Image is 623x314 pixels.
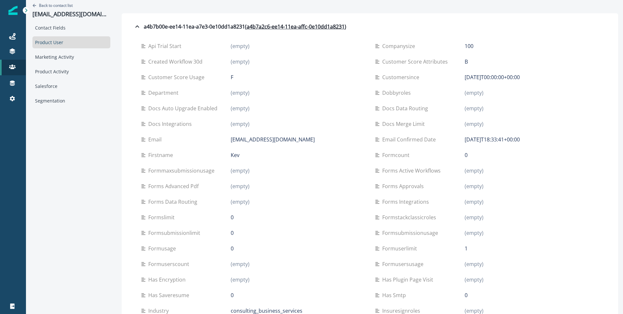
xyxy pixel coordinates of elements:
[465,58,468,66] p: B
[148,245,178,252] p: Formusage
[231,245,234,252] p: 0
[148,42,184,50] p: Api trial start
[382,120,427,128] p: Docs merge limit
[231,182,250,190] p: (empty)
[231,291,234,299] p: 0
[32,66,110,78] div: Product Activity
[148,89,181,97] p: Department
[231,73,233,81] p: F
[8,6,18,15] img: Inflection
[382,245,420,252] p: Formuserlimit
[148,167,217,175] p: Formmaxsubmissionusage
[133,23,346,30] div: a4b7b00e-ee14-11ea-a7e3-0e10dd1a8231
[32,22,110,34] div: Contact Fields
[231,136,315,143] p: [EMAIL_ADDRESS][DOMAIN_NAME]
[231,213,234,221] p: 0
[32,51,110,63] div: Marketing Activity
[231,151,239,159] p: Kev
[465,291,468,299] p: 0
[465,167,483,175] p: (empty)
[382,167,443,175] p: Forms active workflows
[231,104,250,112] p: (empty)
[245,23,247,30] p: (
[465,245,468,252] p: 1
[465,276,483,284] p: (empty)
[382,276,436,284] p: Has plugin page visit
[382,260,426,268] p: Formusersusage
[465,198,483,206] p: (empty)
[32,36,110,48] div: Product User
[382,151,412,159] p: Formcount
[32,80,110,92] div: Salesforce
[465,229,483,237] p: (empty)
[382,42,418,50] p: Companysize
[231,42,250,50] p: (empty)
[465,42,473,50] p: 100
[465,260,483,268] p: (empty)
[148,58,205,66] p: Created workflow 30d
[148,120,194,128] p: Docs integrations
[465,151,468,159] p: 0
[465,120,483,128] p: (empty)
[231,276,250,284] p: (empty)
[465,73,520,81] p: [DATE]T00:00:00+00:00
[231,260,250,268] p: (empty)
[382,182,426,190] p: Forms approvals
[148,151,176,159] p: Firstname
[382,104,431,112] p: Docs data routing
[32,3,73,8] button: Go back
[247,23,345,30] u: a4b7a2c6-ee14-11ea-affc-0e10dd1a8231
[382,89,413,97] p: Dobbyroles
[231,167,250,175] p: (empty)
[148,229,203,237] p: Formsubmissionlimit
[148,198,200,206] p: Forms data routing
[148,213,177,221] p: Formslimit
[465,89,483,97] p: (empty)
[148,260,192,268] p: Formuserscount
[465,213,483,221] p: (empty)
[382,291,409,299] p: Has smtp
[231,120,250,128] p: (empty)
[465,104,483,112] p: (empty)
[148,276,188,284] p: Has encryption
[382,213,439,221] p: Formstackclassicroles
[32,95,110,107] div: Segmentation
[148,182,201,190] p: Forms advanced pdf
[345,23,346,30] p: )
[148,73,207,81] p: Customer score usage
[148,104,220,112] p: Docs auto upgrade enabled
[382,136,438,143] p: Email confirmed date
[148,136,164,143] p: Email
[382,198,432,206] p: Forms integrations
[231,229,234,237] p: 0
[231,89,250,97] p: (empty)
[382,229,441,237] p: Formsubmissionusage
[382,73,422,81] p: Customersince
[465,136,520,143] p: [DATE]T18:33:41+00:00
[465,182,483,190] p: (empty)
[231,58,250,66] p: (empty)
[128,20,612,33] button: a4b7b00e-ee14-11ea-a7e3-0e10dd1a8231(a4b7a2c6-ee14-11ea-affc-0e10dd1a8231)
[382,58,450,66] p: Customer score attributes
[148,291,192,299] p: Has saveresume
[231,198,250,206] p: (empty)
[39,3,73,8] p: Back to contact list
[32,11,110,18] p: [EMAIL_ADDRESS][DOMAIN_NAME]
